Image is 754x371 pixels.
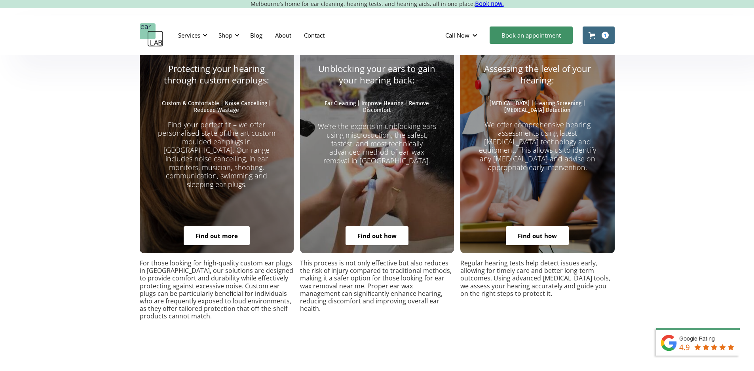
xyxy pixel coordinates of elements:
em: Assessing the level of your hearing: [484,62,591,85]
div: Services [178,31,200,39]
div: Services [173,23,210,47]
p: We offer comprehensive hearing assessments using latest [MEDICAL_DATA] technology and equipment. ... [476,121,598,172]
p: [MEDICAL_DATA] | Hearing Screening | [MEDICAL_DATA] Detection ‍ [476,100,598,120]
a: Find out more [184,226,250,245]
em: Unblocking your ears to gain your hearing back: [318,62,435,85]
p: Ear Cleaning | Improve Hearing | Remove Discomfort [316,100,438,114]
a: Book an appointment [490,26,573,44]
p: Regular hearing tests help detect issues early, allowing for timely care and better long-term out... [460,259,614,320]
a: Contact [298,24,331,47]
p: This process is not only effective but also reduces the risk of injury compared to traditional me... [300,259,454,320]
a: Blog [244,24,269,47]
p: For those looking for high-quality custom ear plugs in [GEOGRAPHIC_DATA], our solutions are desig... [140,259,294,320]
p: Find your perfect fit – we offer personalised state of the art custom moulded ear plugs in [GEOGR... [156,121,278,189]
p: Custom & Comfortable | Noise Cancelling | Reduced Wastage ‍ [156,100,278,120]
div: 1 [602,32,609,39]
a: Find out how [506,226,569,245]
div: Shop [218,31,232,39]
a: home [140,23,163,47]
div: Call Now [439,23,486,47]
em: Protecting your hearing through custom earplugs: [164,62,269,85]
div: Shop [214,23,242,47]
a: About [269,24,298,47]
a: Find out how [346,226,408,245]
p: We’re the experts in unblocking ears using miscrosuction; the safest, fastest, and most technical... [316,114,438,165]
div: Call Now [445,31,469,39]
a: Open cart containing 1 items [583,26,615,44]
